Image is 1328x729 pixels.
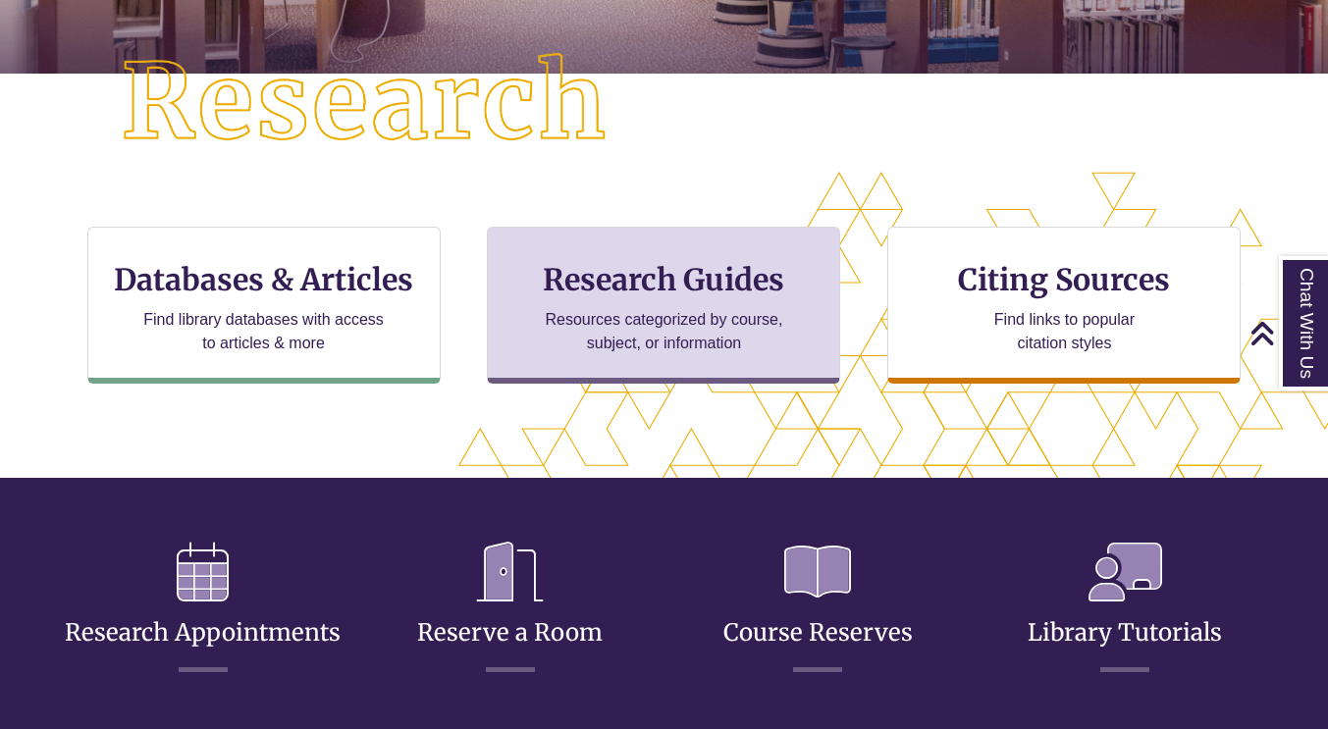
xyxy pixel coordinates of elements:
[87,227,441,384] a: Databases & Articles Find library databases with access to articles & more
[887,227,1241,384] a: Citing Sources Find links to popular citation styles
[969,308,1160,355] p: Find links to popular citation styles
[104,261,424,298] h3: Databases & Articles
[417,570,603,648] a: Reserve a Room
[504,261,823,298] h3: Research Guides
[1028,570,1222,648] a: Library Tutorials
[487,227,840,384] a: Research Guides Resources categorized by course, subject, or information
[723,570,913,648] a: Course Reserves
[945,261,1185,298] h3: Citing Sources
[536,308,792,355] p: Resources categorized by course, subject, or information
[65,570,341,648] a: Research Appointments
[1249,320,1323,346] a: Back to Top
[135,308,392,355] p: Find library databases with access to articles & more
